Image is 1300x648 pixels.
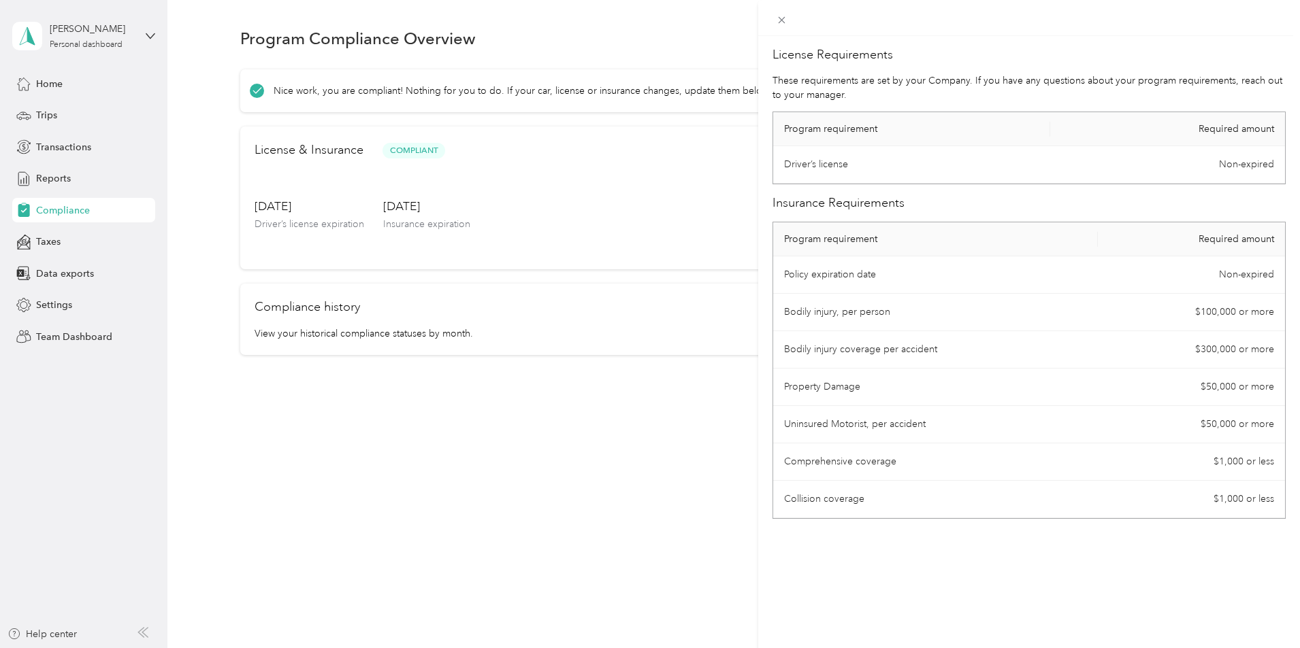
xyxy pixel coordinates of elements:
[773,222,1098,256] th: Program requirement
[1050,146,1285,184] td: Non-expired
[1098,481,1285,518] td: $1,000 or less
[1050,112,1285,146] th: Required amount
[1098,222,1285,256] th: Required amount
[1098,369,1285,406] td: $50,000 or more
[773,256,1098,294] td: Policy expiration date
[773,369,1098,406] td: Property Damage
[773,73,1286,102] p: These requirements are set by your Company. If you have any questions about your program requirem...
[1098,406,1285,443] td: $50,000 or more
[773,443,1098,481] td: Comprehensive coverage
[773,46,1286,64] h2: License Requirements
[1098,256,1285,294] td: Non-expired
[1098,331,1285,369] td: $300,000 or more
[773,406,1098,443] td: Uninsured Motorist, per accident
[773,146,1050,184] td: Driver’s license
[1098,443,1285,481] td: $1,000 or less
[773,481,1098,518] td: Collision coverage
[773,331,1098,369] td: Bodily injury coverage per accident
[773,194,1286,212] h2: Insurance Requirements
[773,112,1050,146] th: Program requirement
[1224,572,1300,648] iframe: Everlance-gr Chat Button Frame
[1098,294,1285,331] td: $100,000 or more
[773,294,1098,331] td: Bodily injury, per person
